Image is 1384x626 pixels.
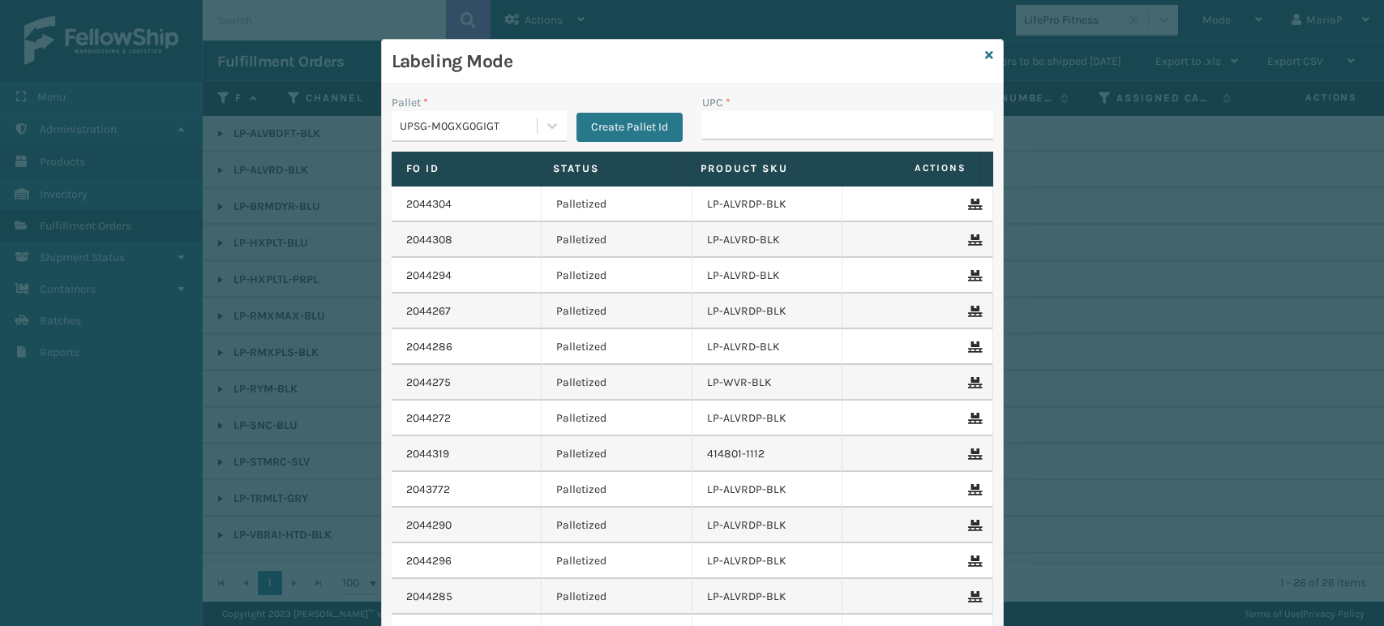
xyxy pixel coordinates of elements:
td: LP-ALVRDP-BLK [692,543,843,579]
a: 2044308 [406,232,452,248]
td: Palletized [542,472,692,508]
a: 2044319 [406,446,449,462]
a: 2044272 [406,410,451,427]
td: LP-ALVRD-BLK [692,258,843,294]
td: 414801-1112 [692,436,843,472]
td: LP-ALVRDP-BLK [692,508,843,543]
i: Remove From Pallet [968,591,978,602]
i: Remove From Pallet [968,270,978,281]
td: Palletized [542,436,692,472]
td: LP-WVR-BLK [692,365,843,401]
td: LP-ALVRDP-BLK [692,294,843,329]
td: Palletized [542,365,692,401]
label: Pallet [392,94,428,111]
span: Actions [838,155,976,182]
button: Create Pallet Id [576,113,683,142]
i: Remove From Pallet [968,413,978,424]
a: 2043772 [406,482,450,498]
i: Remove From Pallet [968,306,978,317]
td: Palletized [542,401,692,436]
td: Palletized [542,543,692,579]
i: Remove From Pallet [968,234,978,246]
a: 2044286 [406,339,452,355]
i: Remove From Pallet [968,520,978,531]
h3: Labeling Mode [392,49,979,74]
i: Remove From Pallet [968,448,978,460]
a: 2044296 [406,553,452,569]
a: 2044290 [406,517,452,534]
label: Fo Id [406,161,524,176]
td: Palletized [542,294,692,329]
td: Palletized [542,222,692,258]
td: LP-ALVRDP-BLK [692,579,843,615]
i: Remove From Pallet [968,555,978,567]
td: Palletized [542,258,692,294]
td: Palletized [542,508,692,543]
td: Palletized [542,579,692,615]
td: Palletized [542,187,692,222]
td: Palletized [542,329,692,365]
a: 2044275 [406,375,451,391]
td: LP-ALVRDP-BLK [692,401,843,436]
i: Remove From Pallet [968,199,978,210]
td: LP-ALVRDP-BLK [692,472,843,508]
a: 2044285 [406,589,452,605]
i: Remove From Pallet [968,484,978,495]
label: Product SKU [701,161,818,176]
td: LP-ALVRD-BLK [692,222,843,258]
i: Remove From Pallet [968,341,978,353]
a: 2044304 [406,196,452,212]
td: LP-ALVRDP-BLK [692,187,843,222]
a: 2044267 [406,303,451,319]
label: UPC [702,94,731,111]
label: Status [553,161,671,176]
a: 2044294 [406,268,452,284]
div: UPSG-M0GXG0GIGT [400,118,538,135]
td: LP-ALVRD-BLK [692,329,843,365]
i: Remove From Pallet [968,377,978,388]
